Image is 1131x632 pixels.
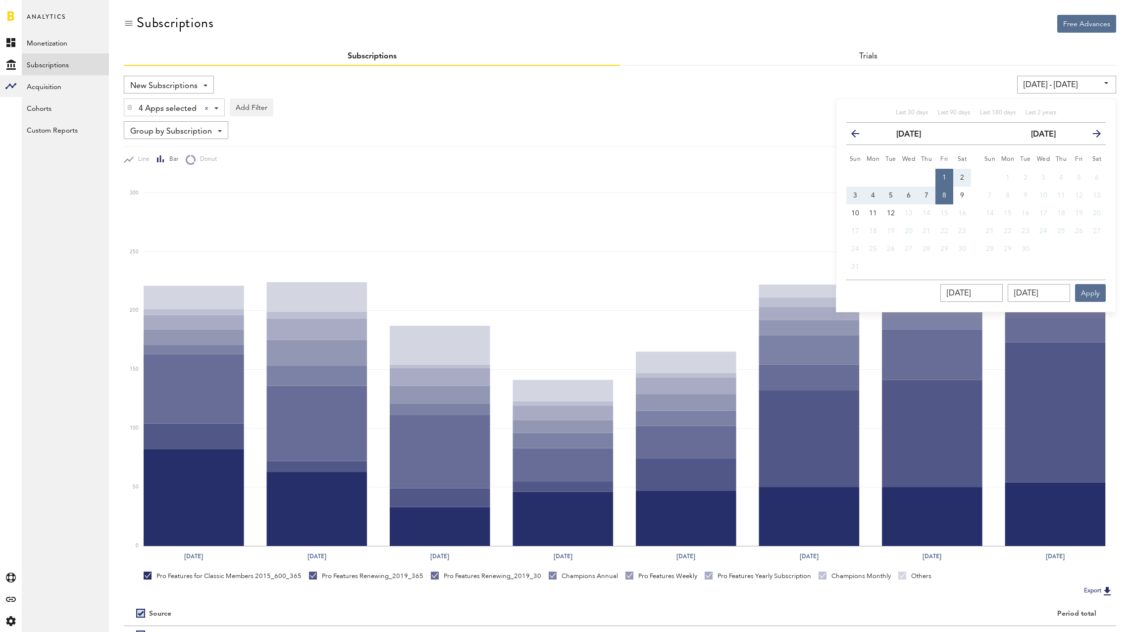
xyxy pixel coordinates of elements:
[1057,192,1065,199] span: 11
[130,426,139,431] text: 100
[1075,284,1106,302] button: Apply
[1075,192,1083,199] span: 12
[1057,210,1065,217] span: 18
[1034,187,1052,204] button: 10
[134,155,150,164] span: Line
[1059,174,1063,181] span: 4
[632,610,1096,618] div: Period total
[988,192,992,199] span: 7
[1095,174,1099,181] span: 6
[22,119,109,141] a: Custom Reports
[1077,174,1081,181] span: 5
[625,572,697,581] div: Pro Features Weekly
[942,192,946,199] span: 8
[431,552,450,561] text: [DATE]
[1057,228,1065,235] span: 25
[980,110,1016,116] span: Last 180 days
[1017,169,1034,187] button: 2
[554,552,572,561] text: [DATE]
[871,192,875,199] span: 4
[896,131,921,139] strong: [DATE]
[902,156,916,162] small: Wednesday
[986,210,994,217] span: 14
[308,552,326,561] text: [DATE]
[953,169,971,187] button: 2
[1006,174,1010,181] span: 1
[885,156,896,162] small: Tuesday
[1101,585,1113,597] img: Export
[869,245,877,252] span: 25
[900,240,918,258] button: 27
[1039,210,1047,217] span: 17
[851,263,859,270] span: 31
[889,192,893,199] span: 5
[124,99,135,116] div: Delete
[149,610,171,618] div: Source
[935,187,953,204] button: 8
[1070,222,1088,240] button: 26
[882,187,900,204] button: 5
[999,204,1017,222] button: 15
[999,240,1017,258] button: 29
[1052,169,1070,187] button: 4
[800,552,819,561] text: [DATE]
[953,222,971,240] button: 23
[22,75,109,97] a: Acquisition
[1039,228,1047,235] span: 24
[184,552,203,561] text: [DATE]
[960,174,964,181] span: 2
[851,245,859,252] span: 24
[1017,187,1034,204] button: 9
[905,210,913,217] span: 13
[953,204,971,222] button: 16
[896,110,928,116] span: Last 30 days
[1004,210,1012,217] span: 15
[846,258,864,276] button: 31
[935,240,953,258] button: 29
[921,156,932,162] small: Thursday
[196,155,217,164] span: Donut
[918,240,935,258] button: 28
[851,210,859,217] span: 10
[940,210,948,217] span: 15
[1034,222,1052,240] button: 24
[960,192,964,199] span: 9
[1041,174,1045,181] span: 3
[981,204,999,222] button: 14
[1006,192,1010,199] span: 8
[940,228,948,235] span: 22
[935,169,953,187] button: 1
[882,240,900,258] button: 26
[1093,192,1101,199] span: 13
[846,187,864,204] button: 3
[887,228,895,235] span: 19
[22,97,109,119] a: Cohorts
[958,156,967,162] small: Saturday
[1037,156,1050,162] small: Wednesday
[1052,204,1070,222] button: 18
[958,228,966,235] span: 23
[938,110,970,116] span: Last 90 days
[900,222,918,240] button: 20
[165,155,178,164] span: Bar
[1088,187,1106,204] button: 13
[22,53,109,75] a: Subscriptions
[925,192,928,199] span: 7
[431,572,541,581] div: Pro Features Renewing_2019_30
[958,210,966,217] span: 16
[958,245,966,252] span: 30
[1093,228,1101,235] span: 27
[935,204,953,222] button: 15
[1081,584,1116,597] button: Export
[935,222,953,240] button: 22
[27,11,66,32] span: Analytics
[923,552,942,561] text: [DATE]
[918,187,935,204] button: 7
[918,204,935,222] button: 14
[981,187,999,204] button: 7
[1070,187,1088,204] button: 12
[905,228,913,235] span: 20
[981,222,999,240] button: 21
[230,98,273,116] button: Add Filter
[984,156,996,162] small: Sunday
